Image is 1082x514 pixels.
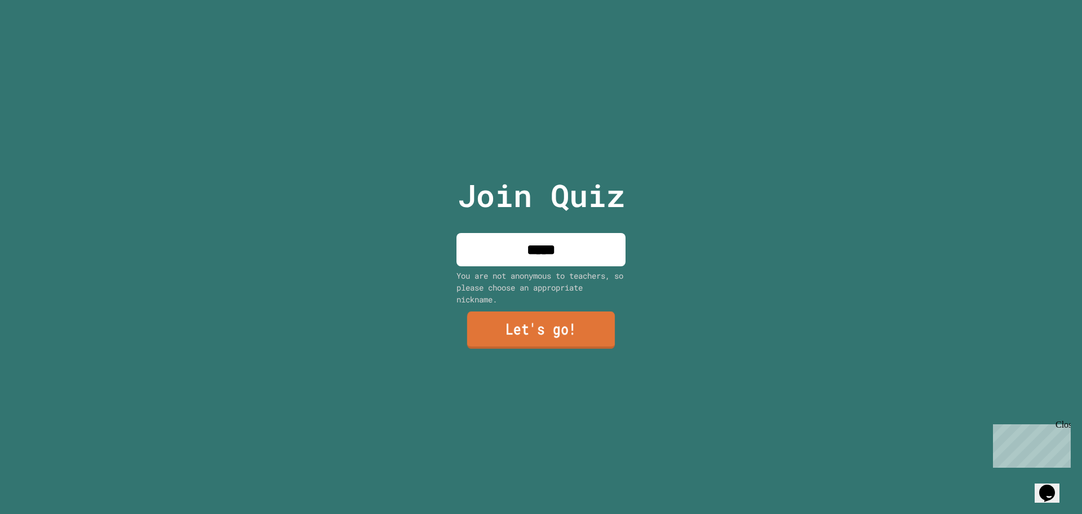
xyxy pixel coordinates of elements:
iframe: chat widget [1035,469,1071,503]
div: You are not anonymous to teachers, so please choose an appropriate nickname. [456,270,626,305]
p: Join Quiz [458,172,625,219]
iframe: chat widget [988,420,1071,468]
a: Let's go! [467,311,615,349]
div: Chat with us now!Close [5,5,78,72]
